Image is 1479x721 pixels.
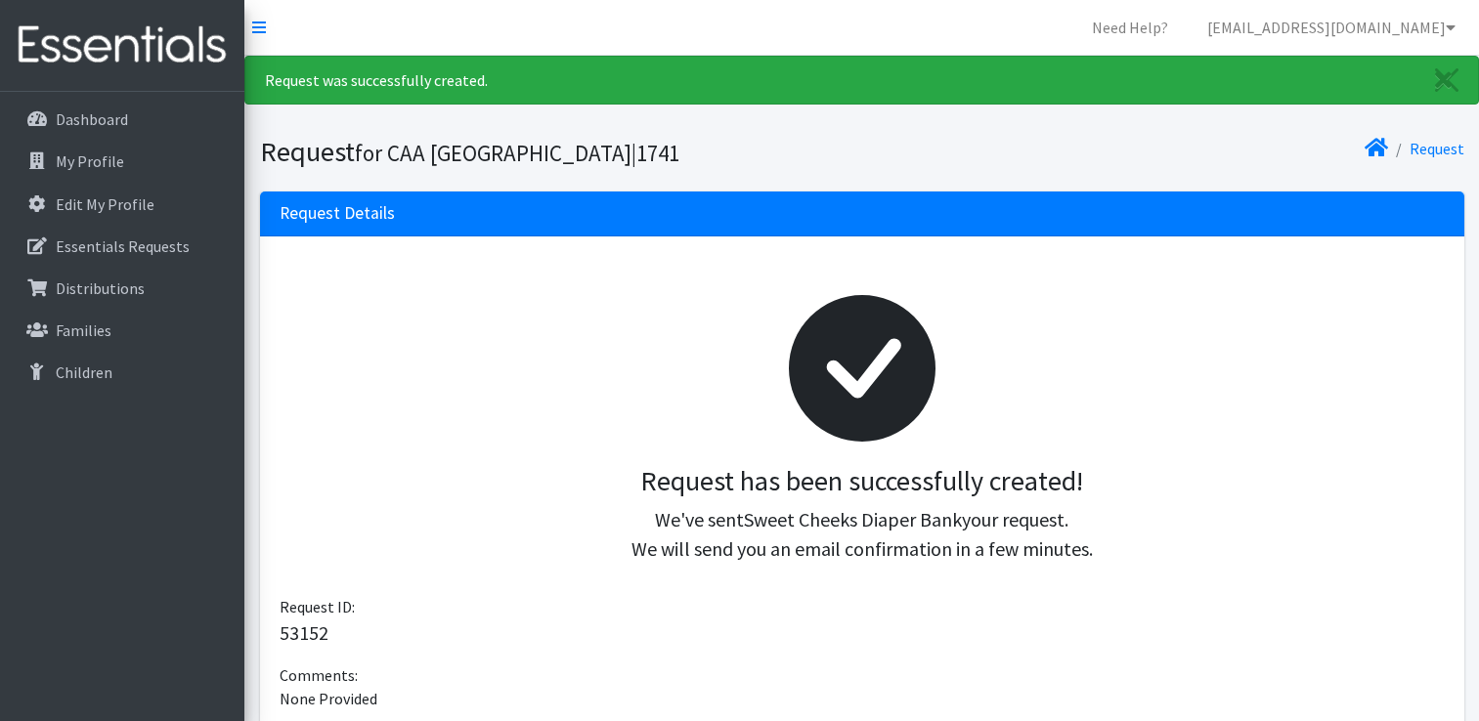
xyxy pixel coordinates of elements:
[56,362,112,382] p: Children
[1192,8,1471,47] a: [EMAIL_ADDRESS][DOMAIN_NAME]
[8,353,237,392] a: Children
[56,278,145,298] p: Distributions
[56,109,128,129] p: Dashboard
[295,465,1429,498] h3: Request has been successfully created!
[744,507,962,531] span: Sweet Cheeks Diaper Bank
[56,151,124,171] p: My Profile
[1410,139,1464,158] a: Request
[260,135,855,169] h1: Request
[56,320,111,340] p: Families
[280,689,377,708] span: None Provided
[280,665,358,685] span: Comments:
[8,227,237,266] a: Essentials Requests
[8,142,237,181] a: My Profile
[280,203,395,224] h3: Request Details
[8,269,237,308] a: Distributions
[1076,8,1184,47] a: Need Help?
[8,185,237,224] a: Edit My Profile
[56,236,190,256] p: Essentials Requests
[280,597,355,616] span: Request ID:
[56,194,154,214] p: Edit My Profile
[1415,57,1478,104] a: Close
[8,100,237,139] a: Dashboard
[355,139,679,167] small: for CAA [GEOGRAPHIC_DATA]|1741
[295,505,1429,564] p: We've sent your request. We will send you an email confirmation in a few minutes.
[244,56,1479,105] div: Request was successfully created.
[8,311,237,350] a: Families
[280,618,1445,648] p: 53152
[8,13,237,78] img: HumanEssentials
